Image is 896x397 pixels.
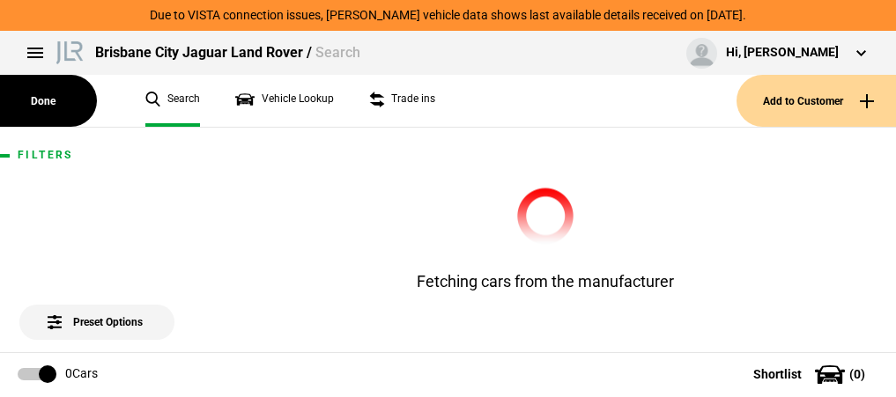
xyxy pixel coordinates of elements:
[727,352,896,396] button: Shortlist(0)
[325,187,766,292] div: Fetching cars from the manufacturer
[315,44,360,61] span: Search
[51,294,143,328] span: Preset Options
[369,75,435,127] a: Trade ins
[235,75,334,127] a: Vehicle Lookup
[18,150,176,161] h1: Filters
[753,368,802,380] span: Shortlist
[737,75,896,127] button: Add to Customer
[53,38,86,64] img: landrover.png
[65,365,98,383] div: 0 Cars
[849,368,865,380] span: ( 0 )
[95,43,360,62] div: Brisbane City Jaguar Land Rover /
[726,44,839,62] div: Hi, [PERSON_NAME]
[145,75,200,127] a: Search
